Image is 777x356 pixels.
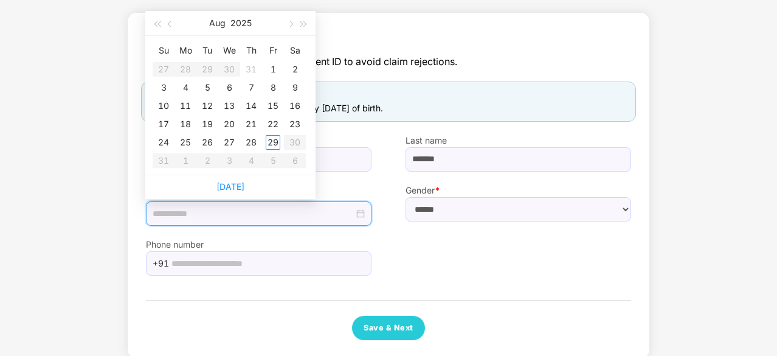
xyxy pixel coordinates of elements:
div: 14 [244,99,258,113]
th: We [218,41,240,60]
div: 13 [222,99,237,113]
td: 2025-08-08 [262,79,284,97]
div: 24 [156,135,171,150]
div: 21 [244,117,258,131]
td: 2025-08-10 [153,97,174,115]
td: 2025-08-24 [153,133,174,152]
td: 2025-08-26 [196,133,218,152]
div: 6 [222,80,237,95]
td: 2025-08-11 [174,97,196,115]
td: 2025-08-18 [174,115,196,133]
td: 2025-08-28 [240,133,262,152]
td: 2025-08-05 [196,79,218,97]
td: 2025-08-17 [153,115,174,133]
div: 22 [266,117,280,131]
th: Su [153,41,174,60]
div: 10 [156,99,171,113]
td: 2025-08-13 [218,97,240,115]
th: Fr [262,41,284,60]
div: 29 [266,135,280,150]
td: 2025-08-19 [196,115,218,133]
label: Phone number [146,238,371,251]
td: 2025-08-16 [284,97,306,115]
td: 2025-08-27 [218,133,240,152]
a: [DATE] [216,181,244,192]
div: 27 [222,135,237,150]
div: 23 [288,117,302,131]
td: 2025-08-03 [153,79,174,97]
label: Gender [406,184,631,197]
div: 17 [156,117,171,131]
th: Sa [284,41,306,60]
td: 2025-08-14 [240,97,262,115]
div: 2 [288,62,302,77]
th: Tu [196,41,218,60]
div: 31 [244,62,258,77]
span: Kid details [146,31,631,54]
div: 25 [178,135,193,150]
td: 2025-08-21 [240,115,262,133]
td: 2025-08-12 [196,97,218,115]
td: 2025-08-02 [284,60,306,79]
div: 11 [178,99,193,113]
label: Last name [406,134,631,147]
div: 9 [288,80,302,95]
button: 2025 [230,11,252,35]
td: 2025-08-25 [174,133,196,152]
td: 2025-08-04 [174,79,196,97]
th: Mo [174,41,196,60]
td: 2025-08-01 [262,60,284,79]
div: 8 [266,80,280,95]
td: 2025-08-20 [218,115,240,133]
td: 2025-08-22 [262,115,284,133]
td: 2025-08-29 [262,133,284,152]
div: 16 [288,99,302,113]
div: 5 [200,80,215,95]
td: 2025-08-23 [284,115,306,133]
td: 2025-08-09 [284,79,306,97]
div: 28 [244,135,258,150]
button: Aug [209,11,226,35]
span: +91 [153,254,169,273]
div: 4 [178,80,193,95]
div: 15 [266,99,280,113]
div: 7 [244,80,258,95]
div: 12 [200,99,215,113]
span: The details should be as per government ID to avoid claim rejections. [146,54,631,69]
th: Th [240,41,262,60]
td: 2025-08-15 [262,97,284,115]
td: 2025-08-06 [218,79,240,97]
td: 2025-08-07 [240,79,262,97]
button: Save & Next [352,316,425,340]
div: 20 [222,117,237,131]
div: 26 [200,135,215,150]
div: 19 [200,117,215,131]
td: 2025-07-31 [240,60,262,79]
div: 1 [266,62,280,77]
div: 18 [178,117,193,131]
div: 3 [156,80,171,95]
